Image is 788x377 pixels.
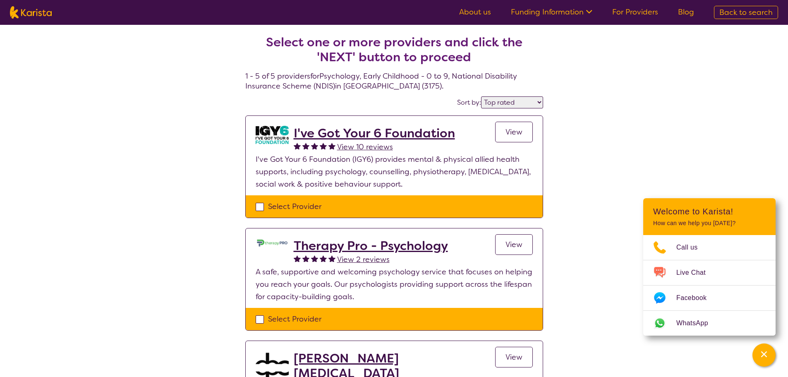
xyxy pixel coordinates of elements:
ul: Choose channel [643,235,776,336]
p: A safe, supportive and welcoming psychology service that focuses on helping you reach your goals.... [256,266,533,303]
span: Call us [676,241,708,254]
span: Facebook [676,292,716,304]
a: Web link opens in a new tab. [643,311,776,336]
img: fullstar [302,142,309,149]
img: fullstar [328,255,335,262]
a: Blog [678,7,694,17]
img: fullstar [294,255,301,262]
img: fullstar [311,142,318,149]
a: View [495,347,533,367]
h2: Select one or more providers and click the 'NEXT' button to proceed [255,35,533,65]
a: View 2 reviews [337,253,390,266]
img: dzo1joyl8vpkomu9m2qk.jpg [256,238,289,247]
label: Sort by: [457,98,481,107]
img: fullstar [311,255,318,262]
span: View [505,240,522,250]
img: fullstar [320,255,327,262]
img: fullstar [294,142,301,149]
span: Back to search [719,7,773,17]
span: View [505,352,522,362]
img: fullstar [328,142,335,149]
img: fullstar [320,142,327,149]
p: How can we help you [DATE]? [653,220,766,227]
a: Funding Information [511,7,592,17]
img: Karista logo [10,6,52,19]
img: aw0qclyvxjfem2oefjis.jpg [256,126,289,144]
img: fullstar [302,255,309,262]
h2: Welcome to Karista! [653,207,766,216]
span: View 2 reviews [337,255,390,264]
div: Channel Menu [643,198,776,336]
span: View [505,127,522,137]
p: I've Got Your 6 Foundation (IGY6) provides mental & physical allied health supports, including ps... [256,153,533,190]
span: View 10 reviews [337,142,393,152]
a: View [495,122,533,142]
a: Therapy Pro - Psychology [294,238,448,253]
a: View [495,234,533,255]
span: WhatsApp [676,317,718,329]
button: Channel Menu [752,343,776,367]
a: For Providers [612,7,658,17]
a: About us [459,7,491,17]
a: Back to search [714,6,778,19]
a: I've Got Your 6 Foundation [294,126,455,141]
h4: 1 - 5 of 5 providers for Psychology , Early Childhood - 0 to 9 , National Disability Insurance Sc... [245,15,543,91]
span: Live Chat [676,267,716,279]
a: View 10 reviews [337,141,393,153]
